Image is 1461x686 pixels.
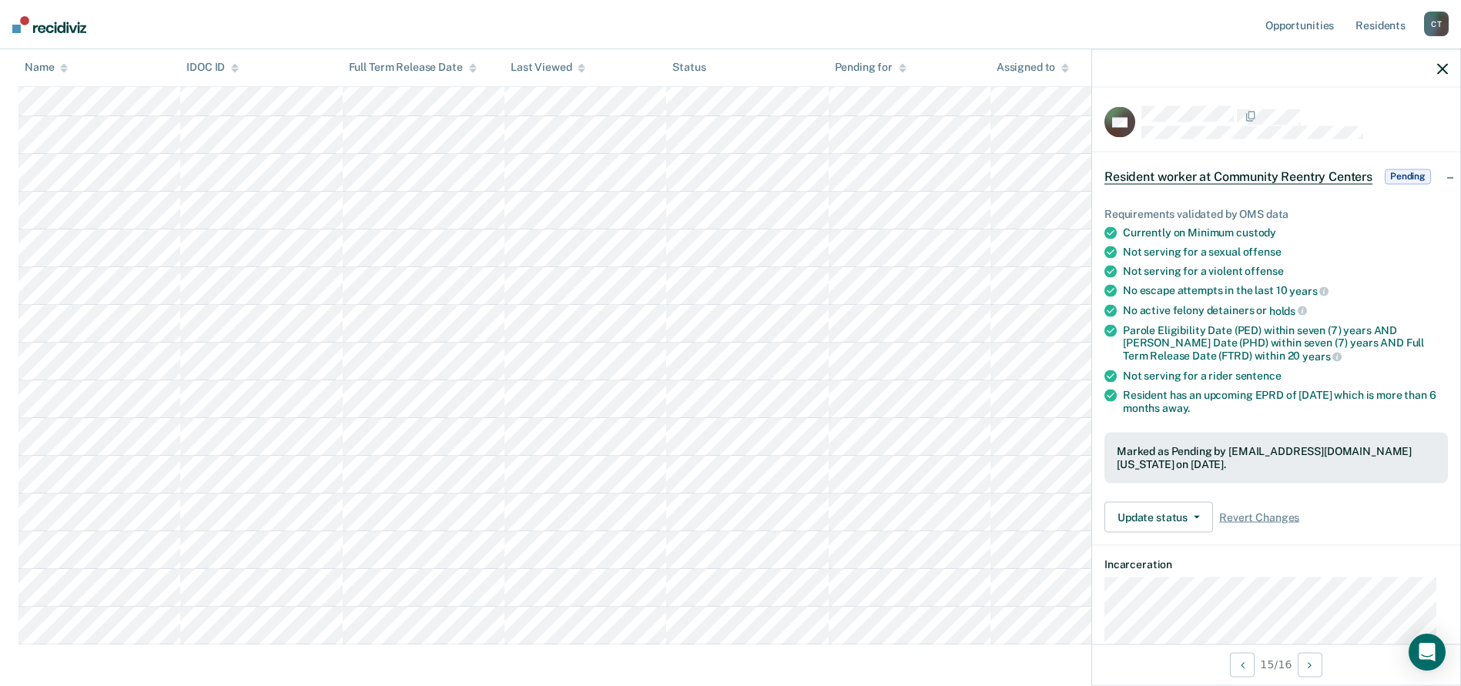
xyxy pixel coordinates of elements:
[1298,652,1322,677] button: Next Opportunity
[997,62,1069,75] div: Assigned to
[1409,634,1446,671] div: Open Intercom Messenger
[1289,285,1329,297] span: years
[1385,169,1431,184] span: Pending
[835,62,906,75] div: Pending for
[1104,207,1448,220] div: Requirements validated by OMS data
[1424,12,1449,36] div: C T
[1092,152,1460,201] div: Resident worker at Community Reentry CentersPending
[1302,350,1342,363] span: years
[1104,169,1372,184] span: Resident worker at Community Reentry Centers
[1162,401,1190,413] span: away.
[1123,226,1448,239] div: Currently on Minimum
[349,62,477,75] div: Full Term Release Date
[1123,388,1448,414] div: Resident has an upcoming EPRD of [DATE] which is more than 6 months
[1230,652,1255,677] button: Previous Opportunity
[12,16,86,33] img: Recidiviz
[1123,304,1448,318] div: No active felony detainers or
[1245,265,1283,277] span: offense
[1123,369,1448,382] div: Not serving for a rider
[1219,510,1299,524] span: Revert Changes
[1104,502,1213,533] button: Update status
[1117,445,1436,471] div: Marked as Pending by [EMAIL_ADDRESS][DOMAIN_NAME][US_STATE] on [DATE].
[1243,246,1282,258] span: offense
[1236,226,1276,239] span: custody
[1269,304,1307,316] span: holds
[1104,558,1448,571] dt: Incarceration
[672,62,705,75] div: Status
[1123,284,1448,298] div: No escape attempts in the last 10
[511,62,585,75] div: Last Viewed
[1092,644,1460,684] div: 15 / 16
[1235,369,1282,381] span: sentence
[1123,265,1448,278] div: Not serving for a violent
[1123,246,1448,259] div: Not serving for a sexual
[25,62,68,75] div: Name
[186,62,239,75] div: IDOC ID
[1123,323,1448,363] div: Parole Eligibility Date (PED) within seven (7) years AND [PERSON_NAME] Date (PHD) within seven (7...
